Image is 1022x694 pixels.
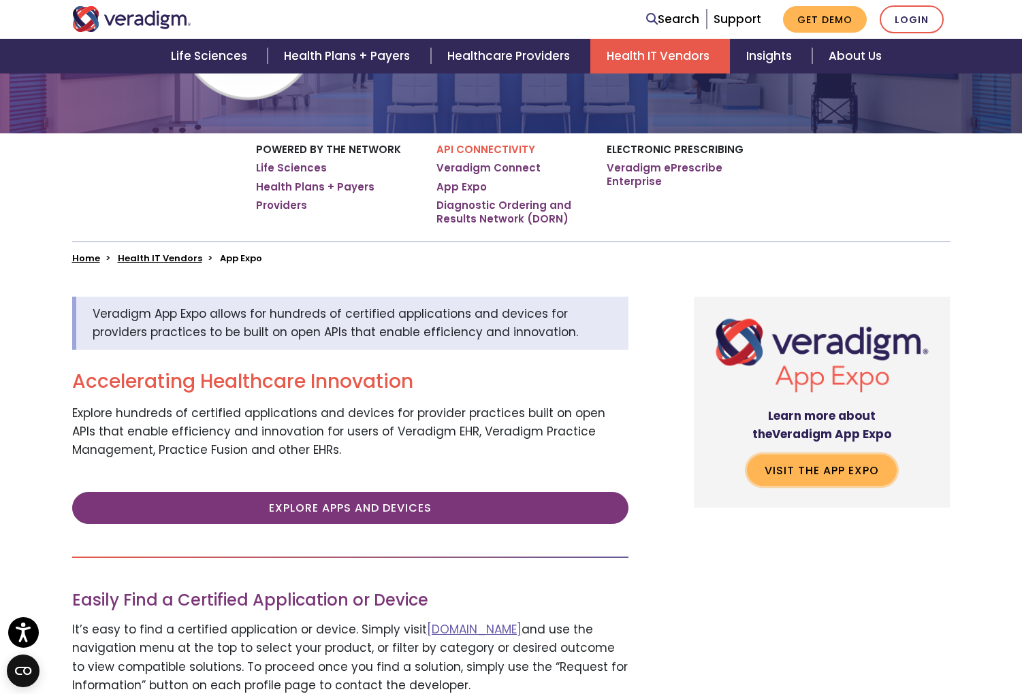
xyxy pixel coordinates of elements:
[431,39,590,73] a: Healthcare Providers
[752,408,891,442] strong: Learn more about the
[436,180,487,194] a: App Expo
[646,10,699,29] a: Search
[256,161,327,175] a: Life Sciences
[436,161,541,175] a: Veradigm Connect
[812,39,898,73] a: About Us
[72,252,100,265] a: Home
[7,655,39,687] button: Open CMP widget
[590,39,730,73] a: Health IT Vendors
[93,305,578,340] span: Veradigm App Expo allows for hundreds of certified applications and devices for providers practic...
[772,426,891,442] span: Veradigm App Expo
[155,39,268,73] a: Life Sciences
[747,455,897,486] a: Visit the App Expo
[72,370,628,393] h2: Accelerating Healthcare Innovation
[256,180,374,194] a: Health Plans + Payers
[783,6,867,33] a: Get Demo
[72,404,628,460] p: Explore hundreds of certified applications and devices for provider practices built on open APIs ...
[436,199,586,225] a: Diagnostic Ordering and Results Network (DORN)
[607,161,767,188] a: Veradigm ePrescribe Enterprise
[880,5,944,33] a: Login
[714,11,761,27] a: Support
[72,492,628,523] a: Explore Apps and Devices
[118,252,202,265] a: Health IT Vendors
[72,6,191,32] img: Veradigm logo
[730,39,812,73] a: Insights
[256,199,307,212] a: Providers
[268,39,430,73] a: Health Plans + Payers
[72,591,628,610] h3: Easily Find a Certified Application or Device
[427,621,522,638] a: [DOMAIN_NAME]
[705,308,940,396] img: Veradigm App Expo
